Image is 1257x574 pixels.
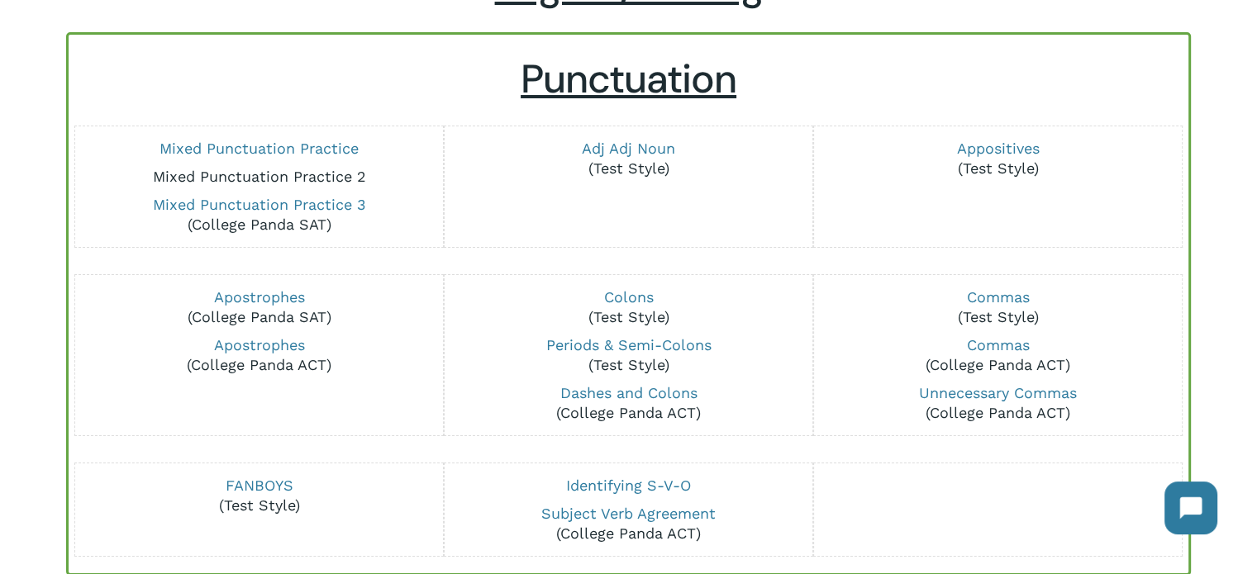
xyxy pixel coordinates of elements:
[87,335,432,375] p: (College Panda ACT)
[1148,465,1234,551] iframe: Chatbot
[825,287,1170,327] p: (Test Style)
[455,335,801,375] p: (Test Style)
[455,287,801,327] p: (Test Style)
[87,476,432,515] p: (Test Style)
[87,287,432,327] p: (College Panda SAT)
[956,140,1039,157] a: Appositives
[521,53,736,105] u: Punctuation
[566,477,691,494] a: Identifying S-V-O
[559,384,697,401] a: Dashes and Colons
[455,139,801,178] p: (Test Style)
[603,288,653,306] a: Colons
[545,336,711,353] a: Periods & Semi-Colons
[455,504,801,543] p: (College Panda ACT)
[541,505,716,522] a: Subject Verb Agreement
[214,288,305,306] a: Apostrophes
[455,383,801,423] p: (College Panda ACT)
[582,140,675,157] a: Adj Adj Noun
[825,335,1170,375] p: (College Panda ACT)
[966,288,1029,306] a: Commas
[214,336,305,353] a: Apostrophes
[825,383,1170,423] p: (College Panda ACT)
[160,140,359,157] a: Mixed Punctuation Practice
[87,195,432,235] p: (College Panda SAT)
[966,336,1029,353] a: Commas
[825,139,1170,178] p: (Test Style)
[153,168,366,185] a: Mixed Punctuation Practice 2
[919,384,1077,401] a: Unnecessary Commas
[153,196,366,213] a: Mixed Punctuation Practice 3
[226,477,293,494] a: FANBOYS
